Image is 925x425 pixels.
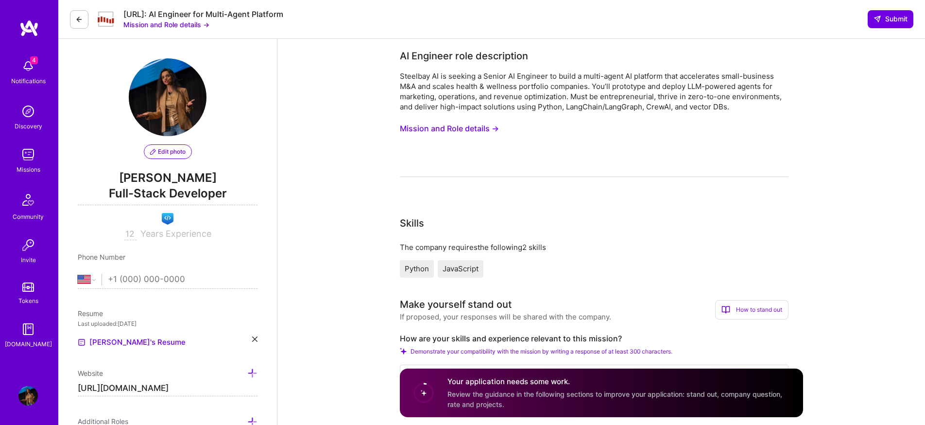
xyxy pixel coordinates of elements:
button: Mission and Role details → [400,120,499,138]
div: Community [13,212,44,222]
img: Company Logo [96,11,116,28]
div: Tokens [18,296,38,306]
span: Review the guidance in the following sections to improve your application: stand out, company que... [447,390,782,408]
div: AI Engineer role description [400,49,528,63]
i: icon LeftArrowDark [75,16,83,23]
div: How to stand out [715,300,788,319]
span: [PERSON_NAME] [78,171,257,185]
button: Edit photo [144,144,192,159]
img: tokens [22,283,34,292]
img: logo [19,19,39,37]
i: Check [400,348,407,354]
button: Mission and Role details → [123,19,209,30]
img: User Avatar [18,386,38,406]
div: Invite [21,255,36,265]
div: Last uploaded: [DATE] [78,319,257,329]
div: Skills [400,216,424,230]
h4: Your application needs some work. [447,377,791,387]
img: Front-end guild [162,213,173,225]
span: Years Experience [140,229,211,239]
input: http://... [78,381,257,396]
span: Resume [78,309,103,318]
span: Phone Number [78,253,125,261]
label: How are your skills and experience relevant to this mission? [400,334,788,344]
img: Resume [78,338,86,346]
i: icon Close [252,336,257,342]
div: Make yourself stand out [400,297,512,312]
span: Python [405,264,429,273]
img: Community [17,188,40,212]
img: guide book [18,319,38,339]
div: Missions [17,164,40,175]
div: Steelbay AI is seeking a Senior AI Engineer to build a multi-agent AI platform that accelerates s... [400,71,788,112]
img: User Avatar [129,58,206,136]
button: Submit [868,10,913,28]
a: User Avatar [16,386,40,406]
div: The company requires the following 2 skills [400,242,788,252]
div: Notifications [11,76,46,86]
span: Website [78,369,103,377]
span: Submit [874,14,908,24]
img: teamwork [18,145,38,164]
div: [URL]: AI Engineer for Multi-Agent Platform [123,9,283,19]
span: Demonstrate your compatibility with the mission by writing a response of at least 300 characters. [411,348,672,355]
i: icon BookOpen [721,305,730,314]
span: JavaScript [443,264,479,273]
div: If proposed, your responses will be shared with the company. [400,312,611,322]
input: +1 (000) 000-0000 [108,266,257,294]
span: Edit photo [150,147,186,156]
img: bell [18,56,38,76]
span: 4 [30,56,38,64]
i: icon PencilPurple [150,149,156,155]
img: discovery [18,102,38,121]
i: icon SendLight [874,15,881,23]
input: XX [124,229,137,240]
div: [DOMAIN_NAME] [5,339,52,349]
a: [PERSON_NAME]'s Resume [78,336,186,348]
div: Discovery [15,121,42,131]
span: Full-Stack Developer [78,185,257,205]
img: Invite [18,235,38,255]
